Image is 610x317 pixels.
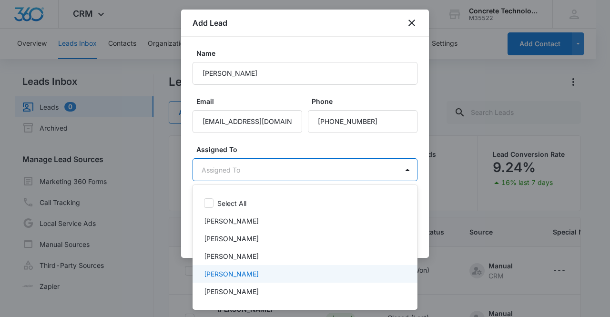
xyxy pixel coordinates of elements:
[204,269,259,279] p: [PERSON_NAME]
[217,198,246,208] p: Select All
[204,216,259,226] p: [PERSON_NAME]
[204,251,259,261] p: [PERSON_NAME]
[204,234,259,244] p: [PERSON_NAME]
[204,286,259,297] p: [PERSON_NAME]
